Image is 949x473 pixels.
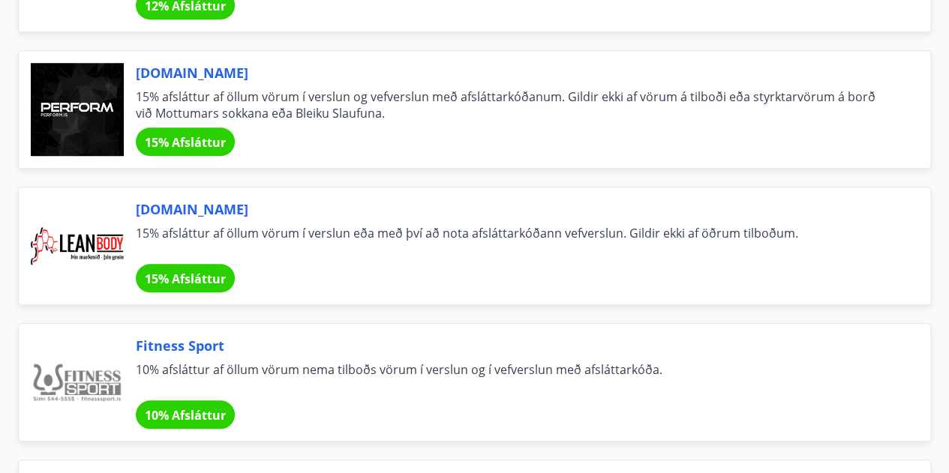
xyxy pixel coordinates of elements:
[136,63,894,82] span: [DOMAIN_NAME]
[136,361,894,394] span: 10% afsláttur af öllum vörum nema tilboðs vörum í verslun og í vefverslun með afsláttarkóða.
[136,88,894,121] span: 15% afsláttur af öllum vörum í verslun og vefverslun með afsláttarkóðanum. Gildir ekki af vörum á...
[136,336,894,355] span: Fitness Sport
[145,407,226,424] span: 10% Afsláttur
[136,225,894,258] span: 15% afsláttur af öllum vörum í verslun eða með því að nota afsláttarkóðann vefverslun. Gildir ekk...
[136,199,894,219] span: [DOMAIN_NAME]
[145,271,226,287] span: 15% Afsláttur
[145,134,226,151] span: 15% Afsláttur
